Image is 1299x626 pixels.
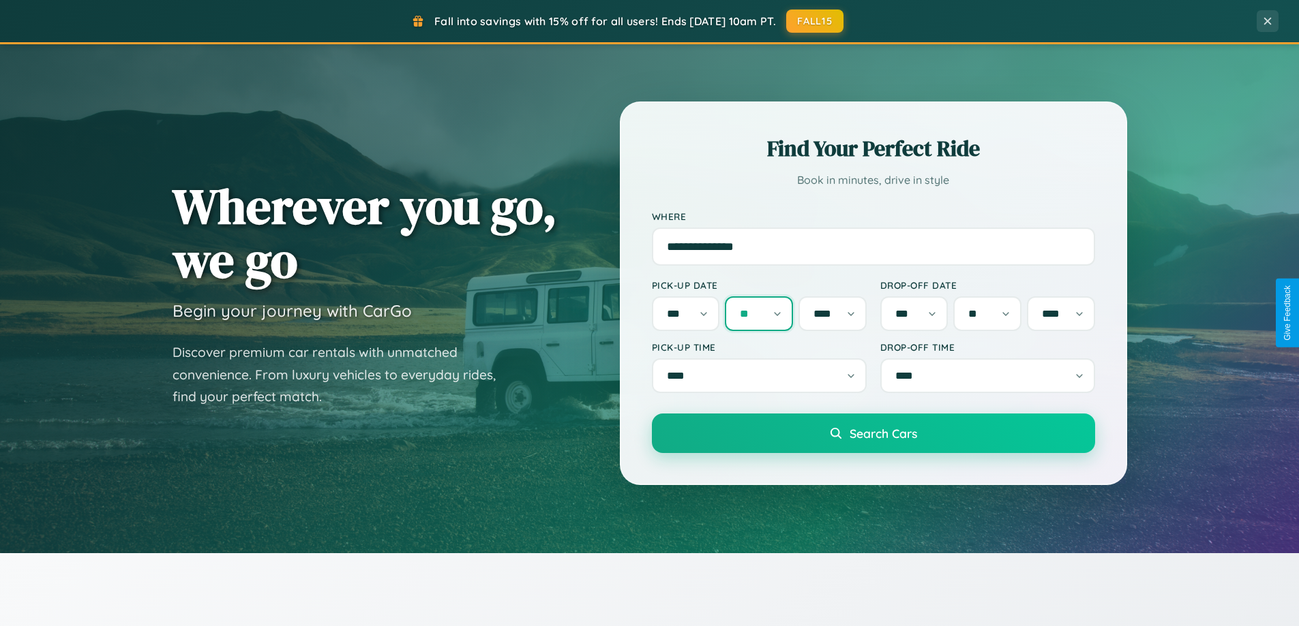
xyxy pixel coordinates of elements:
span: Search Cars [850,426,917,441]
h1: Wherever you go, we go [173,179,557,287]
p: Book in minutes, drive in style [652,170,1095,190]
button: FALL15 [786,10,843,33]
label: Drop-off Time [880,341,1095,353]
label: Pick-up Time [652,341,867,353]
div: Give Feedback [1283,285,1292,341]
h2: Find Your Perfect Ride [652,134,1095,163]
h3: Begin your journey with CarGo [173,300,412,321]
label: Pick-up Date [652,279,867,291]
button: Search Cars [652,413,1095,453]
label: Drop-off Date [880,279,1095,291]
label: Where [652,210,1095,222]
span: Fall into savings with 15% off for all users! Ends [DATE] 10am PT. [434,14,776,28]
p: Discover premium car rentals with unmatched convenience. From luxury vehicles to everyday rides, ... [173,341,513,408]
